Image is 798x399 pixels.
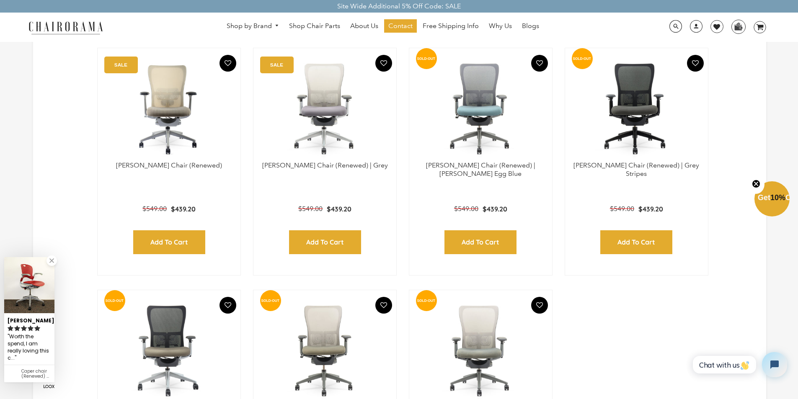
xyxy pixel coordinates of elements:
[388,22,413,31] span: Contact
[262,57,388,161] img: Zody Chair (Renewed) | Grey - chairorama
[454,205,478,213] span: $549.00
[770,193,785,202] span: 10%
[375,297,392,314] button: Add To Wishlist
[220,297,236,314] button: Add To Wishlist
[14,325,20,331] svg: rating icon full
[573,57,700,161] a: Zody Chair (Renewed) | Grey Stripes - chairorama Zody Chair (Renewed) | Grey Stripes - chairorama
[116,161,222,169] a: [PERSON_NAME] Chair (Renewed)
[522,22,539,31] span: Blogs
[573,57,700,161] img: Zody Chair (Renewed) | Grey Stripes - chairorama
[418,57,544,161] a: Zody Chair (Renewed) | Robin Egg Blue - chairorama Zody Chair (Renewed) | Robin Egg Blue - chairo...
[143,19,622,35] nav: DesktopNavigation
[531,297,548,314] button: Add To Wishlist
[8,325,13,331] svg: rating icon full
[418,57,544,161] img: Zody Chair (Renewed) | Robin Egg Blue - chairorama
[220,55,236,72] button: Add To Wishlist
[485,19,516,33] a: Why Us
[285,19,344,33] a: Shop Chair Parts
[262,57,388,161] a: Zody Chair (Renewed) | Grey - chairorama Zody Chair (Renewed) | Grey - chairorama
[8,314,51,324] div: [PERSON_NAME]
[573,161,699,178] a: [PERSON_NAME] Chair (Renewed) | Grey Stripes
[261,298,280,302] text: SOLD-OUT
[384,19,417,33] a: Contact
[222,20,284,33] a: Shop by Brand
[289,22,340,31] span: Shop Chair Parts
[24,20,108,35] img: chairorama
[34,325,40,331] svg: rating icon full
[375,55,392,72] button: Add To Wishlist
[754,182,790,217] div: Get10%OffClose teaser
[687,55,704,72] button: Add To Wishlist
[289,230,361,254] input: Add to Cart
[417,56,435,60] text: SOLD-OUT
[418,19,483,33] a: Free Shipping Info
[423,22,479,31] span: Free Shipping Info
[573,56,591,60] text: SOLD-OUT
[106,57,232,161] a: Zody Chair (Renewed) - chairorama Zody Chair (Renewed) - chairorama
[748,175,764,194] button: Close teaser
[732,20,745,33] img: WhatsApp_Image_2024-07-12_at_16.23.01.webp
[638,205,663,213] span: $439.20
[600,230,672,254] input: Add to Cart
[298,205,323,213] span: $549.00
[426,161,535,178] a: [PERSON_NAME] Chair (Renewed) | [PERSON_NAME] Egg Blue
[28,325,34,331] svg: rating icon full
[262,161,388,169] a: [PERSON_NAME] Chair (Renewed) | Grey
[758,193,796,202] span: Get Off
[417,298,435,302] text: SOLD-OUT
[171,205,196,213] span: $439.20
[106,298,124,302] text: SOLD-OUT
[531,55,548,72] button: Add To Wishlist
[327,205,351,213] span: $439.20
[114,62,127,67] text: SALE
[350,22,378,31] span: About Us
[21,325,27,331] svg: rating icon full
[483,205,507,213] span: $439.20
[518,19,543,33] a: Blogs
[346,19,382,33] a: About Us
[8,332,51,363] div: Worth the spend, I am really loving this chair
[610,205,634,213] span: $549.00
[270,62,283,67] text: SALE
[21,369,51,379] div: Caper chair (Renewed) | Red | Fully Adjustable
[444,230,517,254] input: Add to Cart
[106,57,232,161] img: Zody Chair (Renewed) - chairorama
[133,230,205,254] input: Add to Cart
[142,205,167,213] span: $549.00
[686,345,794,384] iframe: Tidio Chat
[4,257,54,313] img: Judy P. review of Caper chair (Renewed) | Red | Fully Adjustable
[489,22,512,31] span: Why Us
